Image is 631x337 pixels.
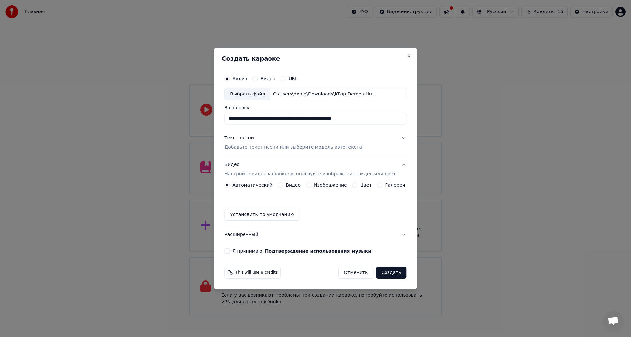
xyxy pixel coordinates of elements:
[224,162,396,178] div: Видео
[235,270,278,275] span: This will use 8 credits
[224,182,406,226] div: ВидеоНастройте видео караоке: используйте изображение, видео или цвет
[224,226,406,243] button: Расширенный
[224,106,406,110] label: Заголовок
[376,267,406,279] button: Создать
[232,249,371,253] label: Я принимаю
[286,183,301,187] label: Видео
[225,88,270,100] div: Выбрать файл
[360,183,372,187] label: Цвет
[224,171,396,177] p: Настройте видео караоке: используйте изображение, видео или цвет
[338,267,373,279] button: Отменить
[289,76,298,81] label: URL
[385,183,405,187] label: Галерея
[232,183,272,187] label: Автоматический
[224,157,406,183] button: ВидеоНастройте видео караоке: используйте изображение, видео или цвет
[265,249,371,253] button: Я принимаю
[260,76,275,81] label: Видео
[222,56,409,62] h2: Создать караоке
[270,91,382,97] div: C:\Users\dxple\Downloads\KPop Demon Hunters OST _ Saja Boys - Your Idol (Russian Cover).mp3
[232,76,247,81] label: Аудио
[224,209,299,221] button: Установить по умолчанию
[224,135,254,142] div: Текст песни
[224,144,362,151] p: Добавьте текст песни или выберите модель автотекста
[224,130,406,156] button: Текст песниДобавьте текст песни или выберите модель автотекста
[314,183,347,187] label: Изображение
